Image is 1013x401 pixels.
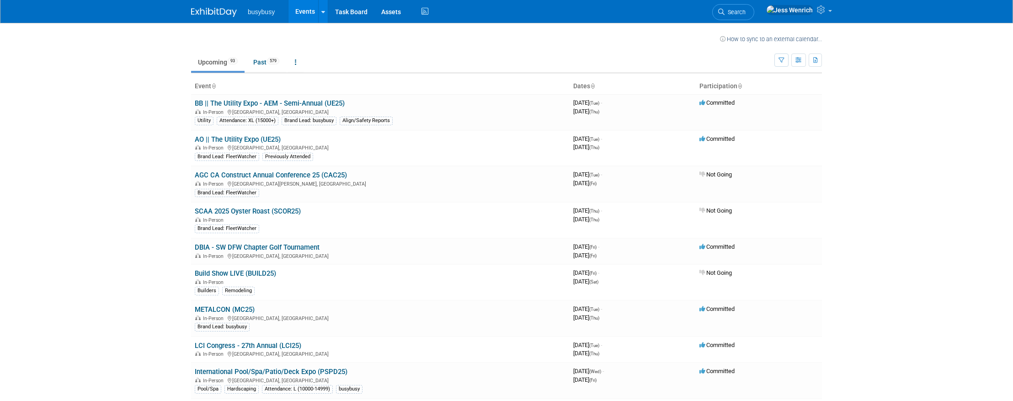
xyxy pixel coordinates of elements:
[589,245,597,250] span: (Fri)
[589,351,599,356] span: (Thu)
[195,315,201,320] img: In-Person Event
[195,117,213,125] div: Utility
[573,376,597,383] span: [DATE]
[589,209,599,214] span: (Thu)
[191,53,245,71] a: Upcoming93
[195,252,566,259] div: [GEOGRAPHIC_DATA], [GEOGRAPHIC_DATA]
[195,99,345,107] a: BB || The Utility Expo - AEM - Semi-Annual (UE25)
[589,217,599,222] span: (Thu)
[699,135,735,142] span: Committed
[217,117,278,125] div: Attendance: XL (15000+)
[340,117,393,125] div: Align/Safety Reports
[712,4,754,20] a: Search
[191,8,237,17] img: ExhibitDay
[203,279,226,285] span: In-Person
[598,269,599,276] span: -
[195,217,201,222] img: In-Person Event
[589,137,599,142] span: (Tue)
[589,271,597,276] span: (Fri)
[195,323,250,331] div: Brand Lead: busybusy
[336,385,363,393] div: busybusy
[601,207,602,214] span: -
[696,79,822,94] th: Participation
[573,342,602,348] span: [DATE]
[720,36,822,43] a: How to sync to an external calendar...
[589,369,601,374] span: (Wed)
[203,378,226,384] span: In-Person
[699,171,732,178] span: Not Going
[601,99,602,106] span: -
[699,207,732,214] span: Not Going
[222,287,255,295] div: Remodeling
[248,8,275,16] span: busybusy
[573,216,599,223] span: [DATE]
[589,307,599,312] span: (Tue)
[203,315,226,321] span: In-Person
[699,305,735,312] span: Committed
[267,58,279,64] span: 579
[195,350,566,357] div: [GEOGRAPHIC_DATA], [GEOGRAPHIC_DATA]
[573,305,602,312] span: [DATE]
[195,385,221,393] div: Pool/Spa
[262,385,333,393] div: Attendance: L (10000-14999)
[195,135,281,144] a: AO || The Utility Expo (UE25)
[601,342,602,348] span: -
[699,243,735,250] span: Committed
[262,153,313,161] div: Previously Attended
[195,305,255,314] a: METALCON (MC25)
[203,253,226,259] span: In-Person
[573,350,599,357] span: [DATE]
[589,145,599,150] span: (Thu)
[195,108,566,115] div: [GEOGRAPHIC_DATA], [GEOGRAPHIC_DATA]
[195,109,201,114] img: In-Person Event
[573,207,602,214] span: [DATE]
[195,144,566,151] div: [GEOGRAPHIC_DATA], [GEOGRAPHIC_DATA]
[589,253,597,258] span: (Fri)
[195,253,201,258] img: In-Person Event
[195,368,347,376] a: International Pool/Spa/Patio/Deck Expo (PSPD25)
[195,376,566,384] div: [GEOGRAPHIC_DATA], [GEOGRAPHIC_DATA]
[573,108,599,115] span: [DATE]
[589,101,599,106] span: (Tue)
[573,269,599,276] span: [DATE]
[573,243,599,250] span: [DATE]
[195,207,301,215] a: SCAA 2025 Oyster Roast (SCOR25)
[573,99,602,106] span: [DATE]
[589,378,597,383] span: (Fri)
[195,145,201,150] img: In-Person Event
[246,53,286,71] a: Past579
[573,135,602,142] span: [DATE]
[211,82,216,90] a: Sort by Event Name
[589,181,597,186] span: (Fri)
[195,153,259,161] div: Brand Lead: FleetWatcher
[573,314,599,321] span: [DATE]
[766,5,813,15] img: Jess Wenrich
[699,342,735,348] span: Committed
[195,378,201,382] img: In-Person Event
[203,109,226,115] span: In-Person
[195,342,301,350] a: LCI Congress - 27th Annual (LCI25)
[203,351,226,357] span: In-Person
[228,58,238,64] span: 93
[699,99,735,106] span: Committed
[195,243,320,251] a: DBIA - SW DFW Chapter Golf Tournament
[589,109,599,114] span: (Thu)
[203,181,226,187] span: In-Person
[570,79,696,94] th: Dates
[589,279,598,284] span: (Sat)
[573,180,597,187] span: [DATE]
[195,279,201,284] img: In-Person Event
[195,351,201,356] img: In-Person Event
[195,181,201,186] img: In-Person Event
[573,368,604,374] span: [DATE]
[589,315,599,321] span: (Thu)
[195,225,259,233] div: Brand Lead: FleetWatcher
[725,9,746,16] span: Search
[601,305,602,312] span: -
[573,171,602,178] span: [DATE]
[195,287,219,295] div: Builders
[203,217,226,223] span: In-Person
[203,145,226,151] span: In-Person
[699,269,732,276] span: Not Going
[195,171,347,179] a: AGC CA Construct Annual Conference 25 (CAC25)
